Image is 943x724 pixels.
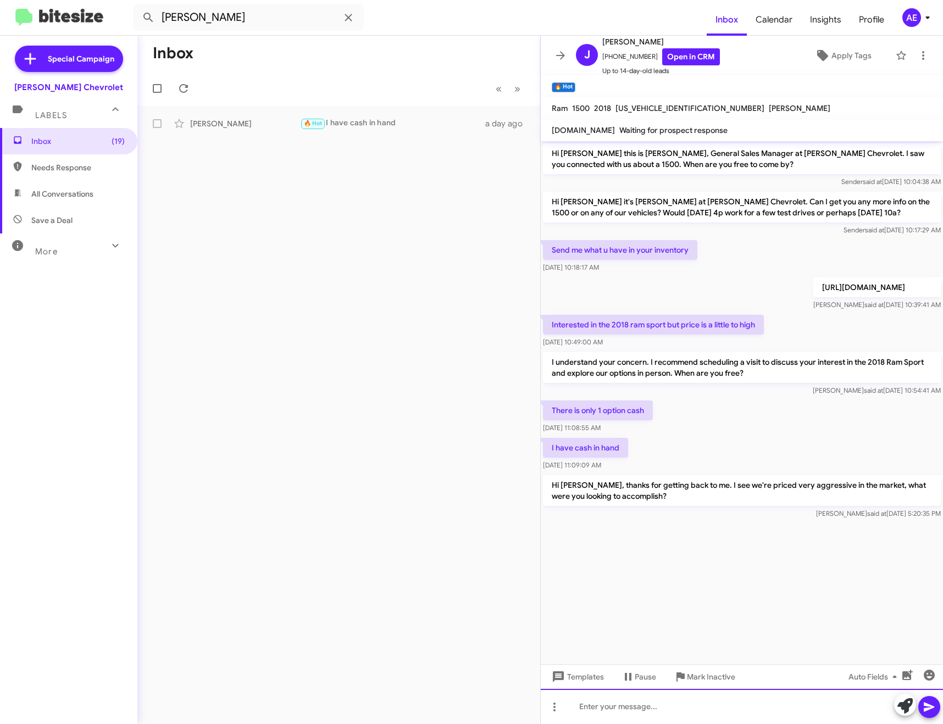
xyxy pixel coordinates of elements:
span: [DOMAIN_NAME] [552,125,615,135]
span: Apply Tags [831,46,872,65]
input: Search [133,4,364,31]
span: said at [864,300,884,309]
span: [PERSON_NAME] [DATE] 10:39:41 AM [813,300,941,309]
span: Sender [DATE] 10:04:38 AM [841,177,941,186]
button: AE [893,8,931,27]
p: Send me what u have in your inventory [543,240,697,260]
span: Special Campaign [48,53,114,64]
p: [URL][DOMAIN_NAME] [813,277,941,297]
small: 🔥 Hot [552,82,575,92]
a: Profile [850,4,893,36]
a: Open in CRM [662,48,720,65]
span: said at [864,386,883,394]
button: Auto Fields [840,667,910,687]
p: Hi [PERSON_NAME], thanks for getting back to me. I see we're priced very aggressive in the market... [543,475,941,506]
span: [DATE] 11:09:09 AM [543,461,601,469]
div: AE [902,8,921,27]
p: There is only 1 option cash [543,400,653,420]
button: Mark Inactive [665,667,744,687]
span: [DATE] 11:08:55 AM [543,424,601,432]
div: [PERSON_NAME] Chevrolet [14,82,123,93]
span: [US_VEHICLE_IDENTIFICATION_NUMBER] [615,103,764,113]
span: More [35,247,58,257]
span: [DATE] 10:18:17 AM [543,263,599,271]
span: said at [867,509,886,517]
div: a day ago [485,118,531,129]
span: 🔥 Hot [304,120,323,127]
span: Ram [552,103,568,113]
a: Insights [801,4,850,36]
div: [PERSON_NAME] [190,118,300,129]
a: Inbox [707,4,747,36]
span: Pause [635,667,656,687]
span: [PERSON_NAME] [DATE] 5:20:35 PM [816,509,941,517]
span: Sender [DATE] 10:17:29 AM [844,226,941,234]
p: Hi [PERSON_NAME] it's [PERSON_NAME] at [PERSON_NAME] Chevrolet. Can I get you any more info on th... [543,192,941,222]
span: [PHONE_NUMBER] [602,48,720,65]
span: 1500 [572,103,590,113]
span: 2018 [594,103,611,113]
p: I have cash in hand [543,438,628,458]
p: Hi [PERSON_NAME] this is [PERSON_NAME], General Sales Manager at [PERSON_NAME] Chevrolet. I saw y... [543,143,941,174]
a: Special Campaign [15,46,123,72]
nav: Page navigation example [490,77,527,100]
span: Save a Deal [31,215,73,226]
span: » [514,82,520,96]
span: « [496,82,502,96]
span: Auto Fields [848,667,901,687]
button: Templates [541,667,613,687]
span: Waiting for prospect response [619,125,728,135]
span: [PERSON_NAME] [DATE] 10:54:41 AM [813,386,941,394]
button: Pause [613,667,665,687]
span: J [584,46,590,64]
span: Templates [550,667,604,687]
span: Inbox [31,136,125,147]
span: Labels [35,110,67,120]
span: Up to 14-day-old leads [602,65,720,76]
div: I have cash in hand [300,117,485,130]
span: (19) [112,136,125,147]
p: I understand your concern. I recommend scheduling a visit to discuss your interest in the 2018 Ra... [543,352,941,383]
span: [DATE] 10:49:00 AM [543,338,603,346]
span: All Conversations [31,188,93,199]
button: Previous [489,77,508,100]
a: Calendar [747,4,801,36]
button: Apply Tags [795,46,890,65]
span: Mark Inactive [687,667,735,687]
span: said at [865,226,884,234]
h1: Inbox [153,44,193,62]
span: [PERSON_NAME] [602,35,720,48]
button: Next [508,77,527,100]
span: Needs Response [31,162,125,173]
span: said at [863,177,882,186]
p: Interested in the 2018 ram sport but price is a little to high [543,315,764,335]
span: [PERSON_NAME] [769,103,830,113]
